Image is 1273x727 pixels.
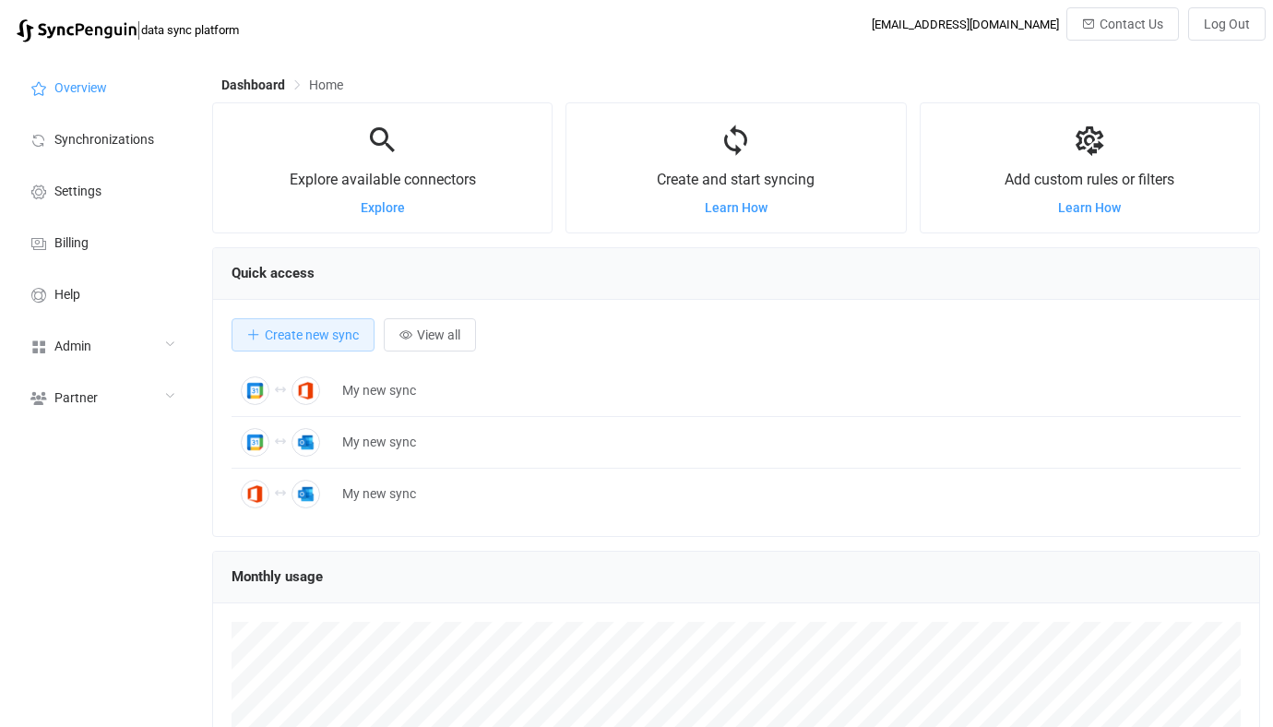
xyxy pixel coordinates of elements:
[872,18,1059,31] div: [EMAIL_ADDRESS][DOMAIN_NAME]
[232,265,315,281] span: Quick access
[705,200,767,215] a: Learn How
[1188,7,1266,41] button: Log Out
[54,236,89,251] span: Billing
[361,200,405,215] a: Explore
[9,216,194,268] a: Billing
[265,328,359,342] span: Create new sync
[54,340,91,354] span: Admin
[54,133,154,148] span: Synchronizations
[232,318,375,352] button: Create new sync
[137,17,141,42] span: |
[417,328,460,342] span: View all
[17,17,239,42] a: |data sync platform
[54,288,80,303] span: Help
[141,23,239,37] span: data sync platform
[9,61,194,113] a: Overview
[54,391,98,406] span: Partner
[54,185,101,199] span: Settings
[1100,17,1163,31] span: Contact Us
[221,78,343,91] div: Breadcrumb
[1058,200,1121,215] a: Learn How
[17,19,137,42] img: syncpenguin.svg
[9,113,194,164] a: Synchronizations
[657,171,815,188] span: Create and start syncing
[1005,171,1174,188] span: Add custom rules or filters
[54,81,107,96] span: Overview
[1066,7,1179,41] button: Contact Us
[309,77,343,92] span: Home
[9,164,194,216] a: Settings
[9,268,194,319] a: Help
[221,77,285,92] span: Dashboard
[290,171,476,188] span: Explore available connectors
[232,568,323,585] span: Monthly usage
[1204,17,1250,31] span: Log Out
[384,318,476,352] button: View all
